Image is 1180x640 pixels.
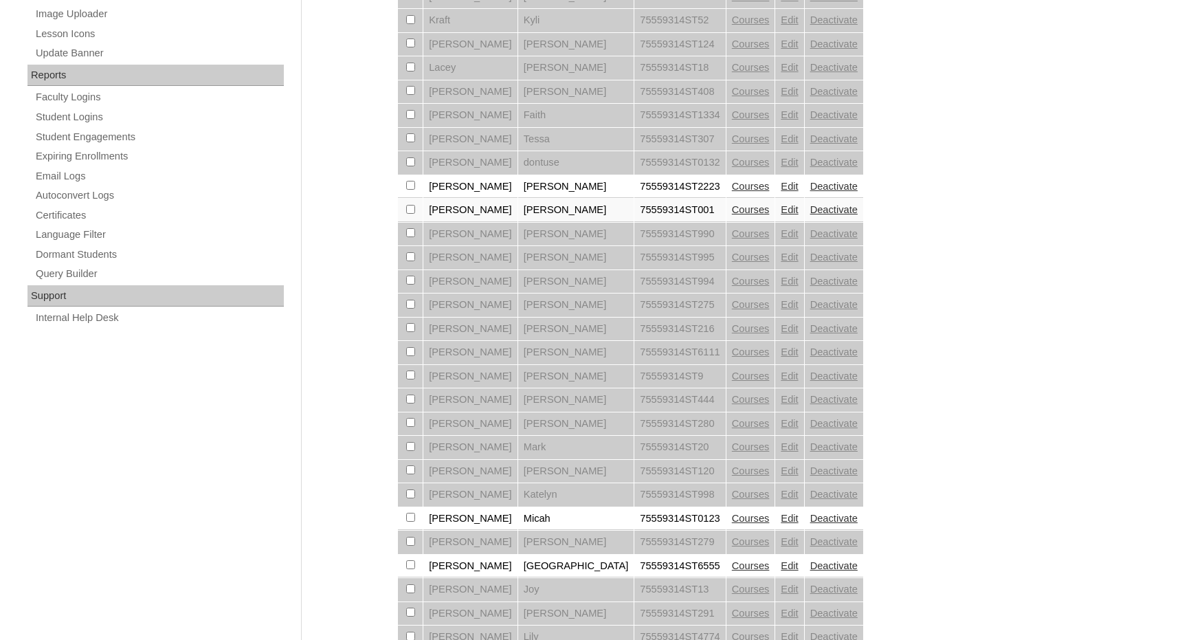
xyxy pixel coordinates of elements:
a: Edit [781,109,798,120]
td: [PERSON_NAME] [518,602,634,626]
a: Courses [732,86,770,97]
a: Language Filter [34,226,284,243]
a: Deactivate [810,228,858,239]
a: Edit [781,465,798,476]
td: [PERSON_NAME] [423,507,517,531]
td: 75559314ST6555 [634,555,726,578]
td: [PERSON_NAME] [423,104,517,127]
td: 75559314ST279 [634,531,726,554]
td: [PERSON_NAME] [423,555,517,578]
a: Edit [781,489,798,500]
a: Courses [732,418,770,429]
a: Courses [732,323,770,334]
td: [PERSON_NAME] [518,294,634,317]
td: 75559314ST0123 [634,507,726,531]
a: Courses [732,513,770,524]
a: Edit [781,228,798,239]
td: [PERSON_NAME] [423,294,517,317]
td: [PERSON_NAME] [423,483,517,507]
td: 75559314ST408 [634,80,726,104]
a: Deactivate [810,513,858,524]
a: Courses [732,157,770,168]
a: Student Logins [34,109,284,126]
a: Deactivate [810,86,858,97]
td: [PERSON_NAME] [423,365,517,388]
a: Update Banner [34,45,284,62]
td: 75559314ST18 [634,56,726,80]
a: Edit [781,513,798,524]
a: Courses [732,14,770,25]
td: [PERSON_NAME] [518,80,634,104]
td: Kraft [423,9,517,32]
td: [PERSON_NAME] [518,56,634,80]
a: Deactivate [810,252,858,263]
a: Edit [781,276,798,287]
a: Email Logs [34,168,284,185]
a: Deactivate [810,465,858,476]
td: 75559314ST0132 [634,151,726,175]
a: Courses [732,299,770,310]
a: Edit [781,299,798,310]
td: 75559314ST52 [634,9,726,32]
a: Courses [732,346,770,357]
a: Deactivate [810,14,858,25]
td: [PERSON_NAME] [423,412,517,436]
td: [PERSON_NAME] [518,460,634,483]
td: [PERSON_NAME] [518,270,634,294]
td: [PERSON_NAME] [518,318,634,341]
td: [PERSON_NAME] [423,80,517,104]
td: [PERSON_NAME] [423,578,517,602]
a: Edit [781,252,798,263]
a: Edit [781,323,798,334]
td: 75559314ST998 [634,483,726,507]
td: Kyli [518,9,634,32]
td: [PERSON_NAME] [423,436,517,459]
td: 75559314ST990 [634,223,726,246]
a: Courses [732,204,770,215]
a: Deactivate [810,157,858,168]
a: Courses [732,252,770,263]
a: Courses [732,38,770,49]
td: Joy [518,578,634,602]
a: Edit [781,346,798,357]
a: Deactivate [810,62,858,73]
td: 75559314ST124 [634,33,726,56]
div: Support [27,285,284,307]
a: Courses [732,109,770,120]
td: [PERSON_NAME] [518,175,634,199]
a: Edit [781,181,798,192]
a: Edit [781,394,798,405]
td: [PERSON_NAME] [423,531,517,554]
a: Courses [732,441,770,452]
td: [PERSON_NAME] [423,318,517,341]
td: [PERSON_NAME] [423,151,517,175]
td: [PERSON_NAME] [423,223,517,246]
td: 75559314ST13 [634,578,726,602]
a: Deactivate [810,181,858,192]
td: [PERSON_NAME] [518,223,634,246]
a: Deactivate [810,133,858,144]
a: Deactivate [810,608,858,619]
a: Edit [781,560,798,571]
a: Courses [732,133,770,144]
a: Courses [732,181,770,192]
td: 75559314ST280 [634,412,726,436]
td: [PERSON_NAME] [518,341,634,364]
td: [PERSON_NAME] [423,341,517,364]
a: Autoconvert Logs [34,187,284,204]
td: [PERSON_NAME] [518,246,634,269]
a: Deactivate [810,371,858,382]
a: Faculty Logins [34,89,284,106]
a: Courses [732,584,770,595]
a: Deactivate [810,536,858,547]
a: Deactivate [810,346,858,357]
a: Deactivate [810,418,858,429]
td: 75559314ST6111 [634,341,726,364]
td: 75559314ST9 [634,365,726,388]
td: 75559314ST995 [634,246,726,269]
td: [PERSON_NAME] [423,246,517,269]
td: [PERSON_NAME] [423,175,517,199]
a: Edit [781,62,798,73]
td: 75559314ST216 [634,318,726,341]
a: Deactivate [810,441,858,452]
